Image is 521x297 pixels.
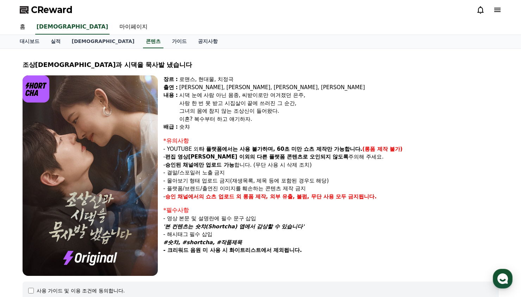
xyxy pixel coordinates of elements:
[64,234,73,240] span: 대화
[179,99,499,107] div: 사랑 한 번 못 받고 시집살이 끝에 쓰러진 그 순간,
[163,145,499,153] p: - YOUTUBE 외
[165,193,241,200] strong: 승인 채널에서의 쇼츠 업로드 외
[46,223,91,241] a: 대화
[14,20,31,35] a: 홈
[91,223,135,241] a: 설정
[165,162,234,168] strong: 승인된 채널에만 업로드 가능
[179,83,499,92] div: [PERSON_NAME], [PERSON_NAME], [PERSON_NAME], [PERSON_NAME]
[163,215,499,223] p: - 영상 본문 및 설명란에 필수 문구 삽입
[37,287,125,294] div: 사용 가이드 및 이용 조건에 동의합니다.
[163,206,499,215] div: *필수사항
[179,107,499,115] div: 그녀의 몸에 참지 않는 조상신이 들어왔다.
[109,234,117,240] span: 설정
[163,169,499,177] p: - 결말/스포일러 노출 금지
[2,223,46,241] a: 홈
[192,35,223,48] a: 공지사항
[179,75,499,83] div: 로맨스, 현대물, 치정극
[163,161,499,169] p: - 합니다. (무단 사용 시 삭제 조치)
[163,123,178,131] div: 배급 :
[45,35,66,48] a: 실적
[165,154,255,160] strong: 편집 영상[PERSON_NAME] 이외의
[163,193,499,201] p: -
[179,123,499,131] div: 숏챠
[257,154,349,160] strong: 다른 플랫폼 콘텐츠로 오인되지 않도록
[23,75,158,276] img: video
[166,35,192,48] a: 가이드
[114,20,153,35] a: 마이페이지
[143,35,163,48] a: 콘텐츠
[179,91,499,99] div: 시댁 눈에 사람 아닌 몸종, 씨받이로만 여겨졌던 은주,
[31,4,73,16] span: CReward
[14,35,45,48] a: 대시보드
[20,4,73,16] a: CReward
[163,91,178,123] div: 내용 :
[179,115,499,123] div: 이혼? 복수부터 하고 얘기하자.
[199,146,362,152] strong: 타 플랫폼에서는 사용 불가하며, 60초 미만 쇼츠 제작만 가능합니다.
[22,234,26,240] span: 홈
[243,193,377,200] strong: 롱폼 제작, 외부 유출, 불펌, 무단 사용 모두 금지됩니다.
[163,137,499,145] div: *유의사항
[66,35,140,48] a: [DEMOGRAPHIC_DATA]
[23,75,50,103] img: logo
[163,185,499,193] p: - 플랫폼/브랜드/출연진 이미지를 훼손하는 콘텐츠 제작 금지
[163,83,178,92] div: 출연 :
[163,247,302,253] strong: - 크리워드 음원 미 사용 시 화이트리스트에서 제외됩니다.
[163,239,242,246] em: #숏챠, #shortcha, #작품제목
[23,60,499,70] div: 조상[DEMOGRAPHIC_DATA]과 시댁을 묵사발 냈습니다
[163,230,499,239] p: - 해시태그 필수 삽입
[35,20,110,35] a: [DEMOGRAPHIC_DATA]
[163,75,178,83] div: 장르 :
[163,153,499,161] p: - 주의해 주세요.
[163,177,499,185] p: - 몰아보기 형태 업로드 금지(재생목록, 제목 등에 포함된 경우도 해당)
[163,223,304,230] em: '본 컨텐츠는 숏챠(Shortcha) 앱에서 감상할 수 있습니다'
[362,146,403,152] strong: (롱폼 제작 불가)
